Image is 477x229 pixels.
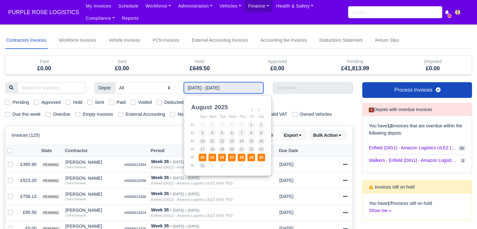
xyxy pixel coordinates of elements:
[95,99,104,106] label: Sent
[13,111,40,118] label: Due this week
[369,122,465,137] p: You have invoices that are overdue within the following depots:
[399,65,467,72] h5: £0.00
[5,56,83,74] div: Paid
[363,194,472,221] div: You have invoices still on hold
[18,205,39,221] td: £95.50
[13,99,29,106] label: Pending
[255,106,262,114] button: Next Month
[228,146,236,153] button: 20
[88,58,156,65] div: Sent
[213,103,229,112] div: 2025
[117,99,126,106] label: Paid
[218,146,226,153] button: 19
[209,146,216,153] button: 18
[173,160,199,164] small: [DATE] » [DATE]
[151,207,172,212] strong: Week 35 -
[279,178,294,183] span: 1 week from now
[58,32,98,49] a: Workforce Invoices
[259,32,308,49] a: Accounting fee Invoices
[190,103,213,112] div: August
[191,32,249,49] a: External Accounting Invoices
[394,56,472,74] div: Disputed
[12,133,40,138] h6: Invoices (125)
[190,153,199,162] td: 35
[5,32,48,49] a: Contractors Invoices
[199,154,206,161] button: 24
[273,82,353,93] input: End week...
[238,154,245,161] button: 28
[151,198,233,201] i: Enfield (DIG1) - Amazon Logistics ULEZ (EN3 7PZ)
[369,154,465,167] a: Walkers - Enfield (DIG1) - Amazon Logistics ULEZ (EN3 7PZ) 1
[279,162,294,167] span: 1 week from now
[362,82,472,98] a: Process Invoices
[238,146,245,153] button: 21
[63,145,122,157] th: Contractor
[126,111,165,118] label: External Accounting
[190,129,199,137] td: 32
[166,58,234,65] div: Hold
[151,181,233,185] i: Enfield (DIG1) - Amazon Logistics ULEZ (EN3 7PZ)
[66,192,119,196] div: [PERSON_NAME]
[247,146,255,153] button: 22
[151,165,233,169] i: Enfield (DIG1) - Amazon Logistics ULEZ (EN3 7PZ)
[309,130,346,141] button: Bulk Action
[300,111,332,118] label: Owned Vehicles
[321,58,389,65] div: Pending
[151,32,181,49] a: PCN Invoices
[66,166,86,169] small: (Self-Employed)
[399,58,467,65] div: Disputed
[18,189,39,205] td: £756.13
[151,214,233,217] i: Enfield (DIG1) - Amazon Logistics ULEZ (EN3 7PZ)
[124,211,146,215] small: #0000013424
[83,111,113,118] label: Empty Invoices
[199,146,206,153] button: 17
[66,198,86,201] small: (Self-Employed)
[228,129,236,137] button: 6
[238,129,245,137] button: 7
[209,154,216,161] button: 25
[247,137,255,145] button: 15
[18,157,39,173] td: £390.90
[280,130,309,141] div: Export
[243,58,311,65] div: Approved
[199,162,206,169] button: 31
[348,6,442,18] input: Search...
[66,182,86,185] small: (Self-Employed)
[190,121,199,129] td: 31
[199,137,206,145] button: 10
[247,121,255,129] button: 1
[220,114,226,119] abbr: Tuesday
[18,173,39,189] td: £523.20
[173,176,199,180] small: [DATE] » [DATE]
[228,154,236,161] button: 27
[369,144,456,152] span: Enfield (DIG1) - Amazon Logistics ULEZ (EN3 7PZ)
[190,162,199,170] td: 36
[66,208,119,212] div: [PERSON_NAME]
[218,154,226,161] button: 26
[41,99,61,106] label: Approved
[369,107,432,112] h6: Depots with overdue Invoices
[257,154,265,161] button: 30
[41,162,60,167] span: pending
[107,32,141,49] a: Vehicle Invoices
[41,194,60,199] span: pending
[265,111,287,118] label: Invalid VAT
[149,145,277,157] th: Period
[218,129,226,137] button: 5
[280,130,306,141] button: Export
[66,160,119,164] div: [PERSON_NAME]
[258,114,264,119] abbr: Saturday
[82,12,118,24] a: Compliance
[161,56,239,74] div: Hold
[200,114,206,119] abbr: Sunday
[83,56,161,74] div: Sent
[10,58,78,65] div: Paid
[124,179,146,183] small: #0000010398
[66,176,119,180] div: [PERSON_NAME]
[17,82,85,93] input: Search for invoices...
[66,224,119,228] div: [PERSON_NAME]
[239,114,246,119] abbr: Thursday
[458,146,465,151] span: 11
